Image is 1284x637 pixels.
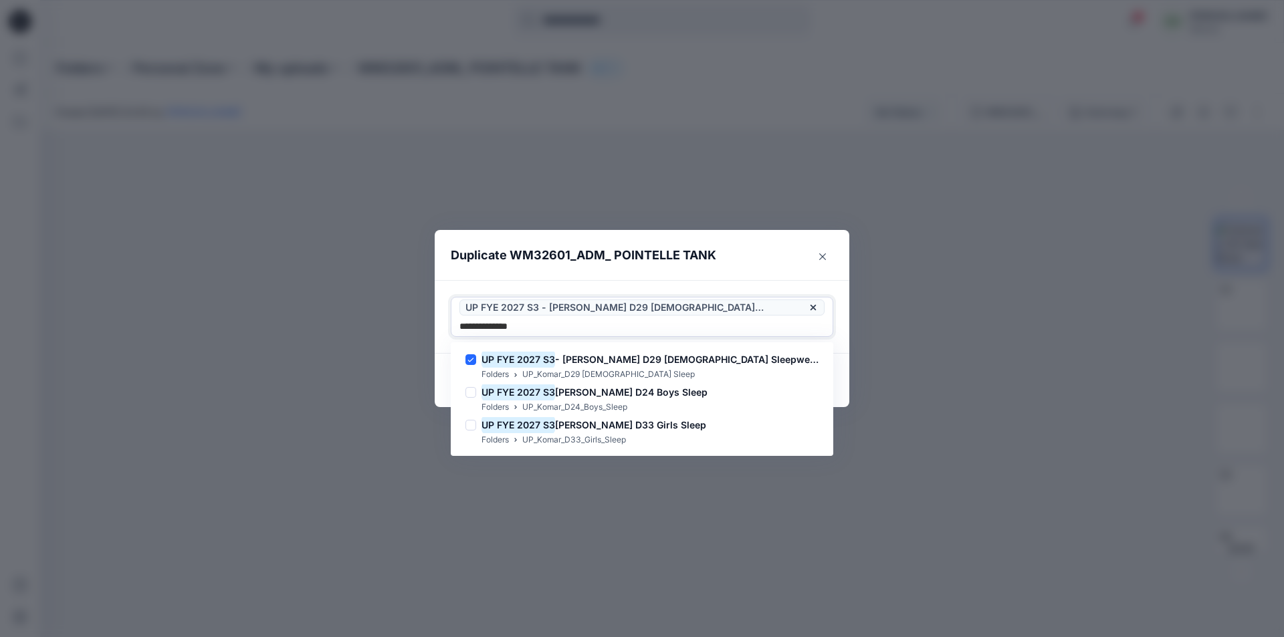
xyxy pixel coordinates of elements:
[555,354,819,365] span: - [PERSON_NAME] D29 [DEMOGRAPHIC_DATA] Sleepwear
[481,368,509,382] p: Folders
[451,246,716,265] p: Duplicate WM32601_ADM_ POINTELLE TANK
[481,416,555,434] mark: UP FYE 2027 S3
[481,350,555,368] mark: UP FYE 2027 S3
[465,299,805,315] span: UP FYE 2027 S3 - [PERSON_NAME] D29 [DEMOGRAPHIC_DATA] Sleepwear
[522,433,626,447] p: UP_Komar_D33_Girls_Sleep
[555,386,708,398] span: [PERSON_NAME] D24 Boys Sleep
[522,400,627,414] p: UP_Komar_D24_Boys_Sleep
[481,383,555,401] mark: UP FYE 2027 S3
[555,419,706,430] span: [PERSON_NAME] D33 Girls Sleep
[812,246,833,267] button: Close
[522,368,695,382] p: UP_Komar_D29 [DEMOGRAPHIC_DATA] Sleep
[481,400,509,414] p: Folders
[481,433,509,447] p: Folders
